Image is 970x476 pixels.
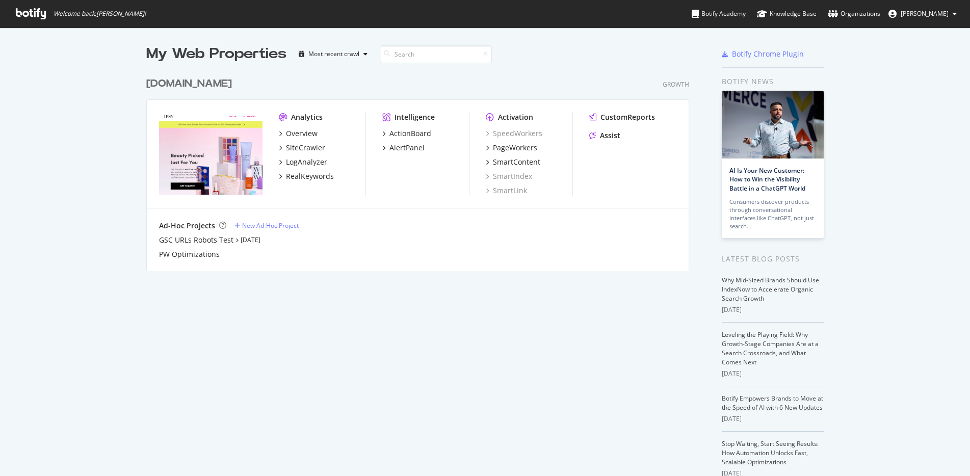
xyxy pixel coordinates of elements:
div: SiteCrawler [286,143,325,153]
img: AI Is Your New Customer: How to Win the Visibility Battle in a ChatGPT World [722,91,824,158]
div: Botify Academy [692,9,746,19]
div: [DATE] [722,305,824,314]
a: SmartLink [486,186,527,196]
div: Intelligence [395,112,435,122]
div: Botify news [722,76,824,87]
div: grid [146,64,697,271]
div: Consumers discover products through conversational interfaces like ChatGPT, not just search… [729,198,816,230]
button: Most recent crawl [295,46,372,62]
div: [DATE] [722,369,824,378]
a: ActionBoard [382,128,431,139]
div: RealKeywords [286,171,334,181]
a: SiteCrawler [279,143,325,153]
a: SpeedWorkers [486,128,542,139]
span: Welcome back, [PERSON_NAME] ! [54,10,146,18]
a: Botify Empowers Brands to Move at the Speed of AI with 6 New Updates [722,394,823,412]
a: AlertPanel [382,143,425,153]
a: RealKeywords [279,171,334,181]
input: Search [380,45,492,63]
a: SmartContent [486,157,540,167]
div: Ad-Hoc Projects [159,221,215,231]
a: [DOMAIN_NAME] [146,76,236,91]
a: CustomReports [589,112,655,122]
div: New Ad-Hoc Project [242,221,299,230]
div: Knowledge Base [757,9,817,19]
a: Stop Waiting, Start Seeing Results: How Automation Unlocks Fast, Scalable Optimizations [722,439,819,466]
a: Assist [589,130,620,141]
span: Neena Pai [901,9,949,18]
div: [DATE] [722,414,824,424]
div: Overview [286,128,318,139]
a: PW Optimizations [159,249,220,259]
div: SmartContent [493,157,540,167]
img: ipsy.com [159,112,263,195]
div: My Web Properties [146,44,286,64]
a: SmartIndex [486,171,532,181]
a: AI Is Your New Customer: How to Win the Visibility Battle in a ChatGPT World [729,166,805,192]
div: Latest Blog Posts [722,253,824,265]
div: [DOMAIN_NAME] [146,76,232,91]
div: AlertPanel [389,143,425,153]
a: PageWorkers [486,143,537,153]
div: Activation [498,112,533,122]
div: Botify Chrome Plugin [732,49,804,59]
iframe: Intercom live chat [935,441,960,466]
div: Organizations [828,9,880,19]
a: Overview [279,128,318,139]
div: CustomReports [600,112,655,122]
div: Assist [600,130,620,141]
a: LogAnalyzer [279,157,327,167]
div: PageWorkers [493,143,537,153]
div: LogAnalyzer [286,157,327,167]
div: ActionBoard [389,128,431,139]
a: Why Mid-Sized Brands Should Use IndexNow to Accelerate Organic Search Growth [722,276,819,303]
button: [PERSON_NAME] [880,6,965,22]
div: Growth [663,80,689,89]
a: New Ad-Hoc Project [234,221,299,230]
a: Botify Chrome Plugin [722,49,804,59]
div: Analytics [291,112,323,122]
a: [DATE] [241,235,260,244]
a: GSC URLs Robots Test [159,235,233,245]
div: Most recent crawl [308,51,359,57]
a: Leveling the Playing Field: Why Growth-Stage Companies Are at a Search Crossroads, and What Comes... [722,330,819,366]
